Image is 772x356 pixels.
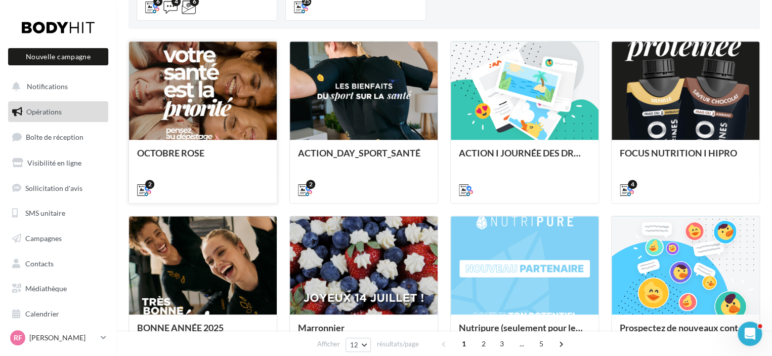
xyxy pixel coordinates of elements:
span: 5 [533,336,549,352]
span: Médiathèque [25,284,67,293]
a: SMS unitaire [6,203,110,224]
div: Nutripure (seulement pour les clubs test) [459,323,590,343]
span: résultats/page [376,339,418,349]
span: Sollicitation d'avis [25,183,82,192]
span: 12 [350,341,359,349]
span: 3 [494,336,510,352]
a: Contacts [6,253,110,274]
span: Visibilité en ligne [27,159,81,167]
div: BONNE ANNÉE 2025 [137,323,269,343]
span: RF [14,333,22,343]
button: Notifications [6,76,106,97]
a: RF [PERSON_NAME] [8,328,108,347]
span: Boîte de réception [26,133,83,141]
button: 12 [346,338,371,352]
button: Nouvelle campagne [8,48,108,65]
a: Boîte de réception [6,126,110,148]
span: Contacts [25,259,54,268]
span: Afficher [317,339,340,349]
a: Campagnes [6,228,110,249]
div: Prospectez de nouveaux contacts [620,323,751,343]
p: [PERSON_NAME] [29,333,97,343]
a: Opérations [6,101,110,123]
span: ... [513,336,530,352]
span: SMS unitaire [25,209,65,217]
a: Visibilité en ligne [6,152,110,174]
div: 2 [145,180,154,189]
a: Médiathèque [6,278,110,299]
div: OCTOBRE ROSE [137,148,269,168]
div: ACTION I JOURNÉE DES DROITS DES FEMMES [459,148,590,168]
span: 2 [476,336,492,352]
span: 1 [456,336,472,352]
span: Opérations [26,107,62,116]
div: 4 [628,180,637,189]
span: Notifications [27,82,68,91]
div: FOCUS NUTRITION I HIPRO [620,148,751,168]
a: Sollicitation d'avis [6,178,110,199]
a: Calendrier [6,303,110,325]
div: 2 [306,180,315,189]
iframe: Intercom live chat [738,322,762,346]
span: Calendrier [25,309,59,318]
div: Marronnier [298,323,430,343]
span: Campagnes [25,234,62,243]
div: ACTION_DAY_SPORT_SANTÉ [298,148,430,168]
